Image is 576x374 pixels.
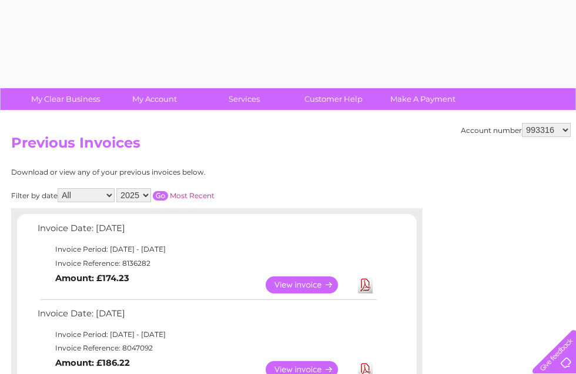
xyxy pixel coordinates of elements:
a: Download [358,276,373,293]
a: Services [196,88,293,110]
td: Invoice Period: [DATE] - [DATE] [35,328,379,342]
td: Invoice Reference: 8136282 [35,256,379,271]
a: Make A Payment [374,88,471,110]
a: Customer Help [285,88,382,110]
td: Invoice Reference: 8047092 [35,341,379,355]
a: View [266,276,352,293]
td: Invoice Date: [DATE] [35,306,379,328]
b: Amount: £174.23 [55,273,129,283]
td: Invoice Date: [DATE] [35,221,379,242]
div: Account number [461,123,571,137]
h2: Previous Invoices [11,135,571,157]
a: My Clear Business [17,88,114,110]
b: Amount: £186.22 [55,358,130,368]
a: Most Recent [170,191,215,200]
div: Download or view any of your previous invoices below. [11,168,320,176]
a: My Account [106,88,203,110]
td: Invoice Period: [DATE] - [DATE] [35,242,379,256]
div: Filter by date [11,188,320,202]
